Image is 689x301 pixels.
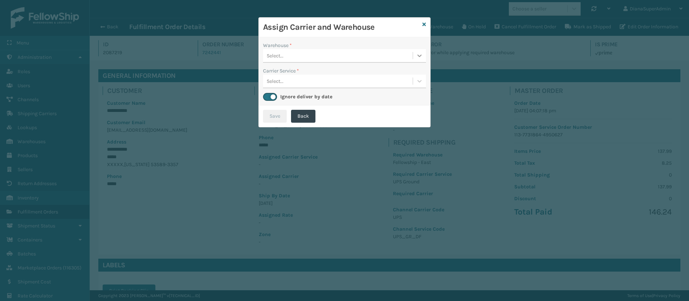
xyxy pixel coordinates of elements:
[267,52,283,60] div: Select...
[263,22,420,33] h3: Assign Carrier and Warehouse
[263,42,292,49] label: Warehouse
[280,94,332,100] label: Ignore deliver by date
[291,110,315,123] button: Back
[263,67,299,75] label: Carrier Service
[263,110,287,123] button: Save
[267,77,283,85] div: Select...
